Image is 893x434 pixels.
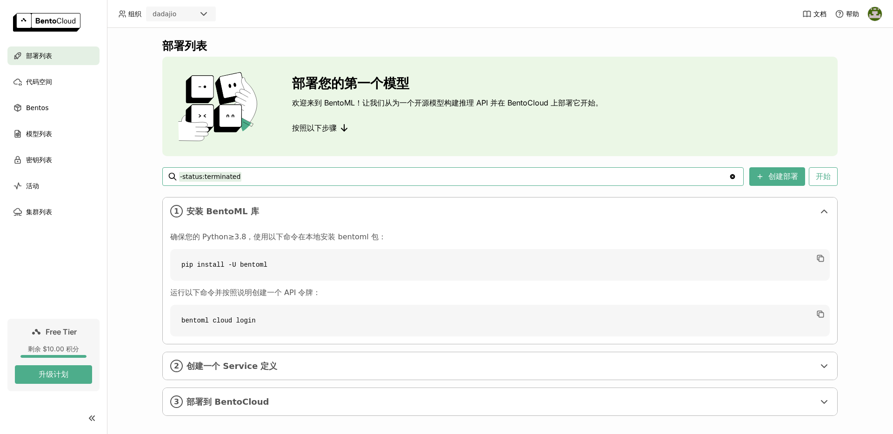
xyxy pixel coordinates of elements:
h3: 部署您的第一个模型 [292,76,603,91]
span: Bentos [26,102,48,113]
span: Free Tier [46,327,77,336]
img: logo [13,13,80,32]
a: Free Tier剩余 $10.00 积分升级计划 [7,319,100,391]
div: 部署列表 [162,39,838,53]
span: 密钥列表 [26,154,52,165]
img: dadajio dadajio [868,7,882,21]
button: 升级计划 [15,365,92,384]
span: 帮助 [846,10,859,18]
a: 文档 [802,9,826,19]
a: 模型列表 [7,125,100,143]
a: 集群列表 [7,203,100,221]
button: 开始 [809,167,838,186]
a: 活动 [7,177,100,195]
span: 集群列表 [26,206,52,217]
a: 代码空间 [7,72,100,91]
span: 代码空间 [26,76,52,87]
span: 部署列表 [26,50,52,61]
div: 1安装 BentoML 库 [163,197,837,225]
i: 3 [170,395,183,408]
input: 搜索 [179,169,729,184]
a: 部署列表 [7,46,100,65]
span: 活动 [26,180,39,191]
span: 组织 [128,10,141,18]
input: Selected dadajio. [177,10,178,19]
img: cover onboarding [170,72,270,141]
code: bentoml cloud login [170,305,830,336]
i: 1 [170,205,183,217]
a: Bentos [7,99,100,117]
div: dadajio [153,9,176,19]
p: 确保您的 Python≥3.8，使用以下命令在本地安装 bentoml 包： [170,232,830,242]
a: 密钥列表 [7,151,100,169]
svg: Clear value [729,173,736,180]
span: 模型列表 [26,128,52,139]
div: 帮助 [835,9,859,19]
p: 运行以下命令并按照说明创建一个 API 令牌： [170,288,830,297]
div: 剩余 $10.00 积分 [15,345,92,353]
i: 2 [170,360,183,372]
span: 部署到 BentoCloud [187,397,815,407]
div: 2创建一个 Service 定义 [163,352,837,380]
span: 文档 [813,10,826,18]
button: 创建部署 [749,167,805,186]
code: pip install -U bentoml [170,249,830,281]
span: 按照以下步骤 [292,123,337,132]
div: 3部署到 BentoCloud [163,388,837,415]
span: 安装 BentoML 库 [187,206,815,217]
p: 欢迎来到 BentoML！让我们从为一个开源模型构建推理 API 并在 BentoCloud 上部署它开始。 [292,98,603,107]
span: 创建一个 Service 定义 [187,361,815,371]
